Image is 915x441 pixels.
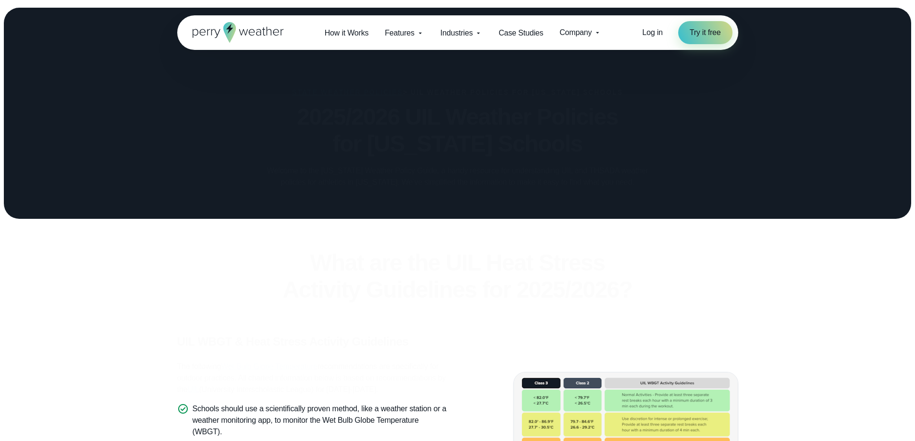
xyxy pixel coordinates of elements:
span: Log in [642,28,662,36]
a: Try it free [678,21,732,44]
span: Industries [440,27,473,39]
a: Log in [642,27,662,38]
span: Case Studies [499,27,543,39]
span: Company [560,27,592,38]
span: Try it free [690,27,721,38]
span: Features [385,27,415,39]
a: How it Works [317,23,377,43]
p: Schools should use a scientifically proven method, like a weather station or a weather monitoring... [193,403,450,438]
a: Case Studies [490,23,551,43]
span: How it Works [325,27,369,39]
